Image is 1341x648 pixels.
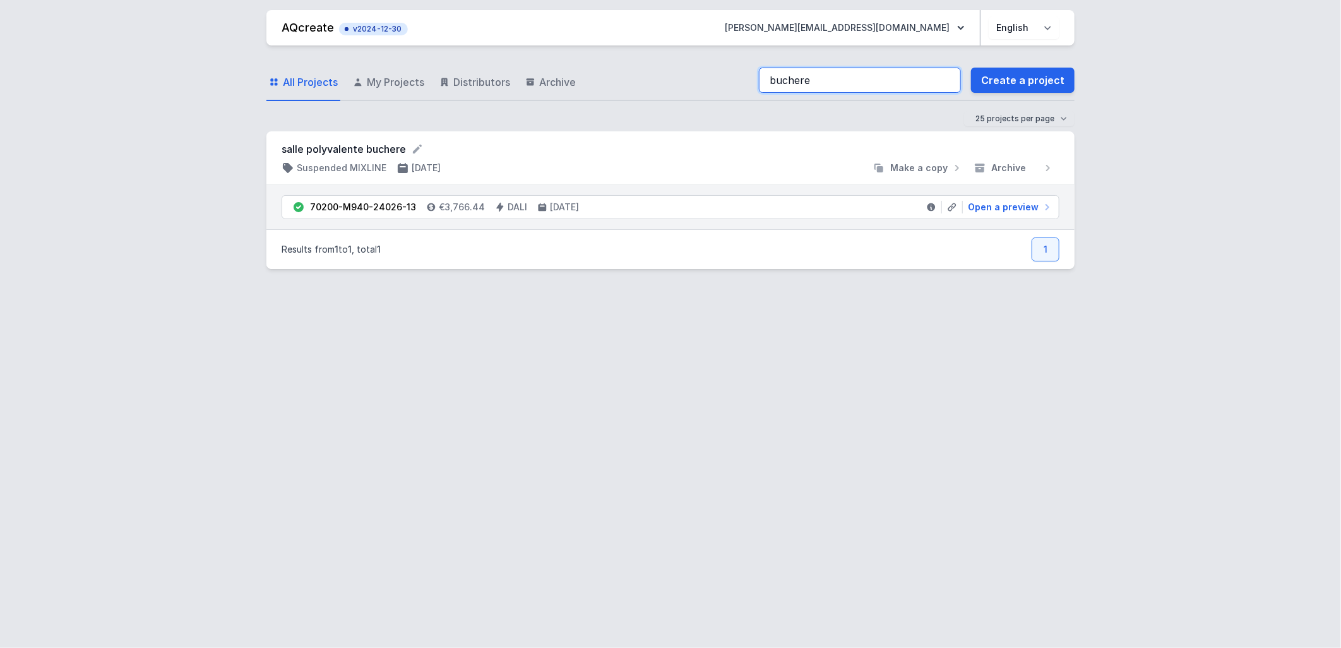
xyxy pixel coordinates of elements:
[890,162,948,174] span: Make a copy
[367,75,424,90] span: My Projects
[411,143,424,155] button: Rename project
[439,201,485,213] h4: €3,766.44
[345,24,402,34] span: v2024-12-30
[867,162,968,174] button: Make a copy
[963,201,1054,213] a: Open a preview
[310,201,416,213] div: 70200-M940-24026-13
[759,68,961,93] input: Search among projects and versions...
[508,201,527,213] h4: DALI
[282,141,1059,157] form: salle polyvalente buchere
[971,68,1075,93] a: Create a project
[282,21,334,34] a: AQcreate
[715,16,975,39] button: [PERSON_NAME][EMAIL_ADDRESS][DOMAIN_NAME]
[453,75,510,90] span: Distributors
[968,162,1059,174] button: Archive
[968,201,1039,213] span: Open a preview
[412,162,441,174] h4: [DATE]
[437,64,513,101] a: Distributors
[339,20,408,35] button: v2024-12-30
[989,16,1059,39] select: Choose language
[539,75,576,90] span: Archive
[283,75,338,90] span: All Projects
[335,244,338,255] span: 1
[282,243,381,256] p: Results from to , total
[523,64,578,101] a: Archive
[991,162,1026,174] span: Archive
[377,244,381,255] span: 1
[550,201,579,213] h4: [DATE]
[1032,237,1059,261] a: 1
[297,162,386,174] h4: Suspended MIXLINE
[350,64,427,101] a: My Projects
[348,244,352,255] span: 1
[266,64,340,101] a: All Projects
